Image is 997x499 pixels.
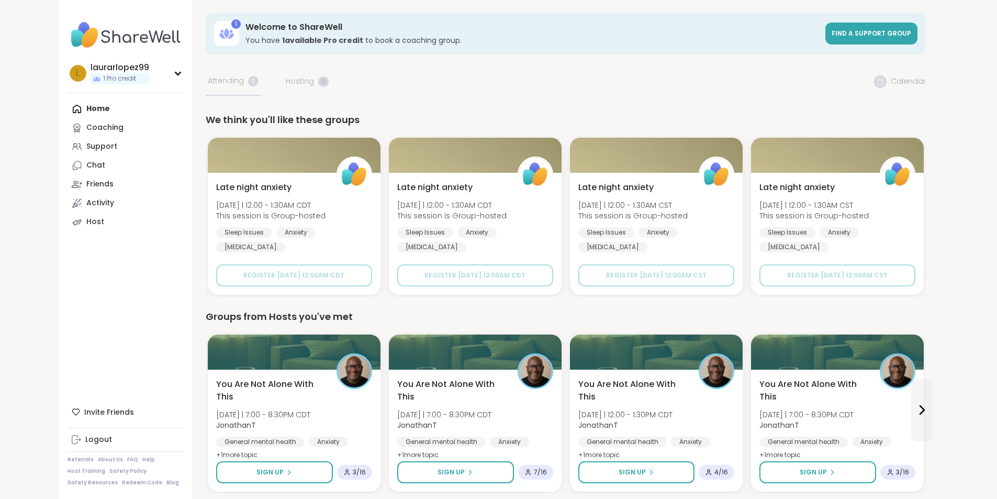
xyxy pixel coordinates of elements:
[245,35,819,46] h3: You have to book a coaching group.
[397,210,507,221] span: This session is Group-hosted
[832,29,911,38] span: Find a support group
[638,227,678,238] div: Anxiety
[759,200,869,210] span: [DATE] | 12:00 - 1:30AM CST
[397,420,437,430] b: JonathanT
[68,468,105,475] a: Host Training
[852,437,891,447] div: Anxiety
[216,420,256,430] b: JonathanT
[216,461,333,483] button: Sign Up
[68,479,118,486] a: Safety Resources
[68,430,184,449] a: Logout
[231,19,241,29] div: 1
[759,242,828,252] div: [MEDICAL_DATA]
[438,468,465,477] span: Sign Up
[206,113,926,127] div: We think you'll like these groups
[397,264,553,286] button: Register [DATE] 12:00AM CDT
[338,355,371,387] img: JonathanT
[243,271,344,280] span: Register [DATE] 12:00AM CDT
[68,403,184,422] div: Invite Friends
[216,437,305,447] div: General mental health
[216,409,310,420] span: [DATE] | 7:00 - 8:30PM CDT
[397,242,466,252] div: [MEDICAL_DATA]
[216,378,325,403] span: You Are Not Alone With This
[397,227,453,238] div: Sleep Issues
[881,158,914,191] img: ShareWell
[86,198,114,208] div: Activity
[578,461,694,483] button: Sign Up
[216,264,372,286] button: Register [DATE] 12:00AM CDT
[282,35,363,46] b: 1 available Pro credit
[820,227,859,238] div: Anxiety
[519,355,552,387] img: JonathanT
[338,158,371,191] img: ShareWell
[86,160,105,171] div: Chat
[122,479,162,486] a: Redeem Code
[700,158,733,191] img: ShareWell
[103,74,136,83] span: 1 Pro credit
[519,158,552,191] img: ShareWell
[245,21,819,33] h3: Welcome to ShareWell
[91,62,149,73] div: laurarlopez99
[397,437,486,447] div: General mental health
[759,210,869,221] span: This session is Group-hosted
[759,227,815,238] div: Sleep Issues
[759,378,868,403] span: You Are Not Alone With This
[578,227,634,238] div: Sleep Issues
[424,271,525,280] span: Register [DATE] 12:00AM CDT
[98,456,123,463] a: About Us
[578,420,618,430] b: JonathanT
[68,17,184,53] img: ShareWell Nav Logo
[825,23,917,45] a: Find a support group
[800,468,827,477] span: Sign Up
[534,468,547,476] span: 7 / 16
[142,456,155,463] a: Help
[700,355,733,387] img: JonathanT
[578,210,688,221] span: This session is Group-hosted
[309,437,348,447] div: Anxiety
[671,437,710,447] div: Anxiety
[86,179,114,190] div: Friends
[68,175,184,194] a: Friends
[86,141,117,152] div: Support
[759,181,835,194] span: Late night anxiety
[759,437,848,447] div: General mental health
[109,468,147,475] a: Safety Policy
[397,409,491,420] span: [DATE] | 7:00 - 8:30PM CDT
[457,227,497,238] div: Anxiety
[68,137,184,156] a: Support
[68,118,184,137] a: Coaching
[86,123,124,133] div: Coaching
[397,461,514,483] button: Sign Up
[759,264,915,286] button: Register [DATE] 12:00AM CST
[787,271,888,280] span: Register [DATE] 12:00AM CST
[397,200,507,210] span: [DATE] | 12:00 - 1:30AM CDT
[256,468,284,477] span: Sign Up
[216,181,292,194] span: Late night anxiety
[68,156,184,175] a: Chat
[578,181,654,194] span: Late night anxiety
[759,420,799,430] b: JonathanT
[85,435,112,445] div: Logout
[881,355,914,387] img: JonathanT
[76,66,80,80] span: l
[578,264,734,286] button: Register [DATE] 12:00AM CST
[759,461,876,483] button: Sign Up
[578,409,673,420] span: [DATE] | 12:00 - 1:30PM CDT
[578,378,687,403] span: You Are Not Alone With This
[68,456,94,463] a: Referrals
[490,437,529,447] div: Anxiety
[578,200,688,210] span: [DATE] | 12:00 - 1:30AM CST
[68,213,184,231] a: Host
[896,468,909,476] span: 3 / 16
[578,242,647,252] div: [MEDICAL_DATA]
[353,468,366,476] span: 3 / 16
[216,242,285,252] div: [MEDICAL_DATA]
[86,217,104,227] div: Host
[397,378,506,403] span: You Are Not Alone With This
[397,181,473,194] span: Late night anxiety
[619,468,646,477] span: Sign Up
[68,194,184,213] a: Activity
[606,271,707,280] span: Register [DATE] 12:00AM CST
[216,227,272,238] div: Sleep Issues
[216,210,326,221] span: This session is Group-hosted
